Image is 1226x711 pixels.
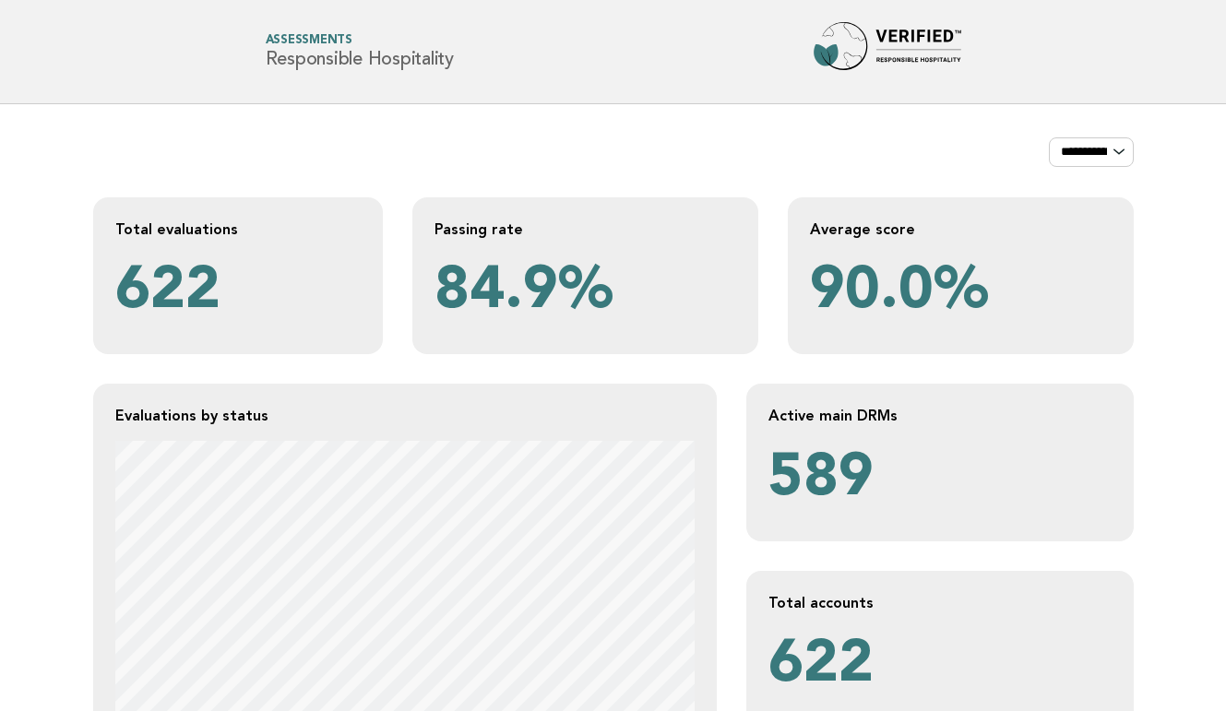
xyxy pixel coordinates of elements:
h1: Responsible Hospitality [266,35,454,69]
img: Forbes Travel Guide [814,22,961,81]
p: 84.9% [434,254,736,332]
p: 589 [768,441,1112,519]
h2: Evaluations by status [115,406,695,425]
h2: Passing rate [434,219,736,239]
p: 622 [768,627,1112,705]
h2: Total accounts [768,593,1112,612]
span: Assessments [266,35,454,47]
p: 622 [115,254,361,332]
h2: Average score [810,219,1112,239]
p: 90.0% [810,254,1112,332]
h2: Active main DRMs [768,406,1112,425]
h2: Total evaluations [115,219,361,239]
